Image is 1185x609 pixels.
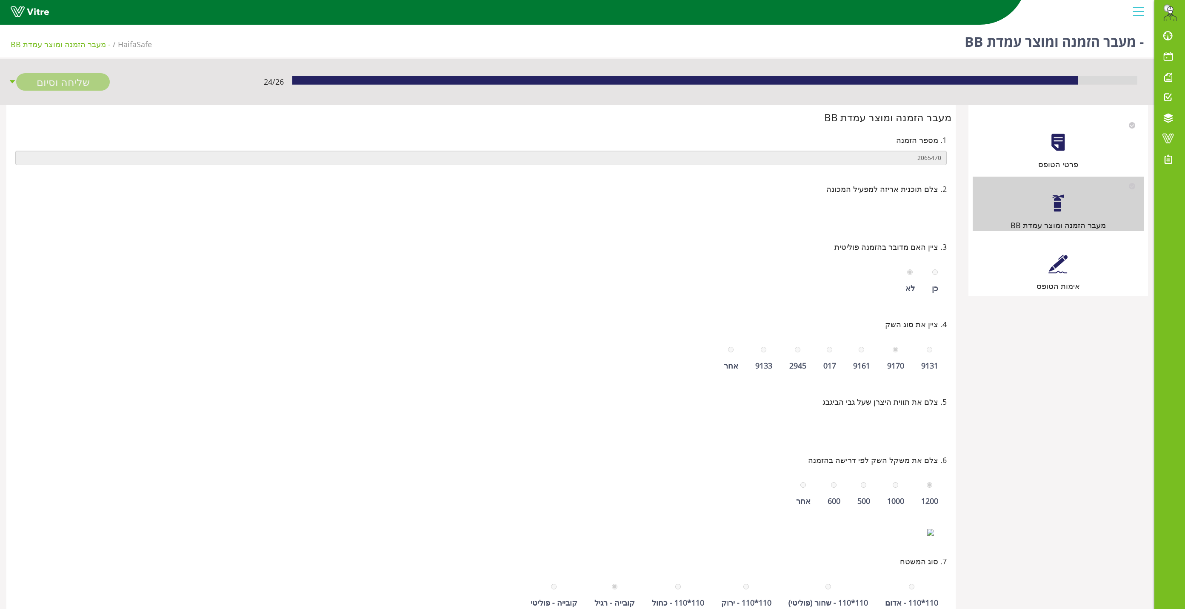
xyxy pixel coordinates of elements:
[826,183,947,195] span: 2. צלם תוכנית אריזה למפעיל המכונה
[965,21,1144,57] h1: - מעבר הזמנה ומוצר עמדת BB
[932,282,938,294] div: כן
[796,495,811,507] div: אחר
[652,597,704,609] div: 110*110 - כחול
[9,73,16,91] span: caret-down
[118,39,152,49] span: 151
[887,360,904,372] div: 9170
[885,597,938,609] div: 110*110 - אדום
[921,360,938,372] div: 9131
[788,597,868,609] div: 110*110 - שחור (פוליטי)
[973,158,1144,170] div: פרטי הטופס
[828,495,840,507] div: 600
[834,241,947,253] span: 3. ציין האם מדובר בהזמנה פוליטית
[905,282,915,294] div: לא
[264,76,284,88] span: 24 / 26
[887,495,904,507] div: 1000
[900,555,947,567] span: 7. סוג המשטח
[853,360,870,372] div: 9161
[857,495,870,507] div: 500
[721,597,771,609] div: 110*110 - ירוק
[927,529,934,536] img: 1756787916777_3bd4c044-3af1-4559-9217-c616d0de1426.jpg
[808,454,947,466] span: 6. צלם את משקל השק לפי דרישה בהזמנה
[973,219,1144,231] div: מעבר הזמנה ומוצר עמדת BB
[896,134,947,146] span: 1. מספר הזמנה
[921,495,938,507] div: 1200
[885,318,947,330] span: 4. ציין את סוג השק
[973,280,1144,292] div: אימות הטופס
[11,38,118,50] li: - מעבר הזמנה ומוצר עמדת BB
[823,360,836,372] div: 017
[755,360,772,372] div: 9133
[724,360,738,372] div: אחר
[11,109,951,126] div: מעבר הזמנה ומוצר עמדת BB
[1162,4,1179,21] img: da32df7d-b9e3-429d-8c5c-2e32c797c474.png
[531,597,577,609] div: קובייה - פוליטי
[789,360,806,372] div: 2945
[822,396,947,408] span: 5. צלם את תווית היצרן שעל גבי הביגבג
[594,597,635,609] div: קובייה - רגיל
